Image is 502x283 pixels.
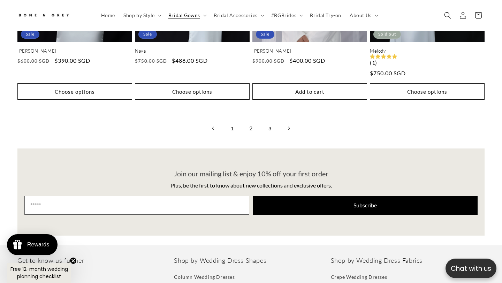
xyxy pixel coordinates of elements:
[331,257,485,265] h2: Shop by Wedding Dress Fabrics
[7,263,71,283] div: Free 12-month wedding planning checklistClose teaser
[119,8,164,23] summary: Shop by Style
[370,83,485,100] button: Choose options
[17,121,485,136] nav: Pagination
[271,12,296,18] span: #BGBrides
[170,182,332,189] span: Plus, be the first to know about new collections and exclusive offers.
[24,196,249,215] input: Email
[17,10,70,21] img: Bone and Grey Bridal
[135,48,250,54] a: Naya
[446,263,496,274] p: Chat with us
[206,121,221,136] a: Previous page
[174,257,328,265] h2: Shop by Wedding Dress Shapes
[27,242,49,248] div: Rewards
[17,48,132,54] a: [PERSON_NAME]
[345,8,381,23] summary: About Us
[243,121,259,136] a: Page 2
[281,121,296,136] a: Next page
[135,83,250,100] button: Choose options
[440,8,455,23] summary: Search
[174,273,235,283] a: Column Wedding Dresses
[267,8,306,23] summary: #BGBrides
[164,8,210,23] summary: Bridal Gowns
[214,12,258,18] span: Bridal Accessories
[370,48,485,54] a: Melody
[210,8,267,23] summary: Bridal Accessories
[174,169,328,178] span: Join our mailing list & enjoy 10% off your first order
[252,83,367,100] button: Add to cart
[123,12,155,18] span: Shop by Style
[10,266,68,280] span: Free 12-month wedding planning checklist
[306,8,345,23] a: Bridal Try-on
[310,12,341,18] span: Bridal Try-on
[262,121,277,136] a: Page 3
[331,273,387,283] a: Crepe Wedding Dresses
[101,12,115,18] span: Home
[253,196,478,215] button: Subscribe
[252,48,367,54] a: [PERSON_NAME]
[350,12,372,18] span: About Us
[97,8,119,23] a: Home
[168,12,200,18] span: Bridal Gowns
[70,257,77,264] button: Close teaser
[17,257,171,265] h2: Get to know us further
[15,7,90,24] a: Bone and Grey Bridal
[17,83,132,100] button: Choose options
[225,121,240,136] a: Page 1
[446,259,496,278] button: Open chatbox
